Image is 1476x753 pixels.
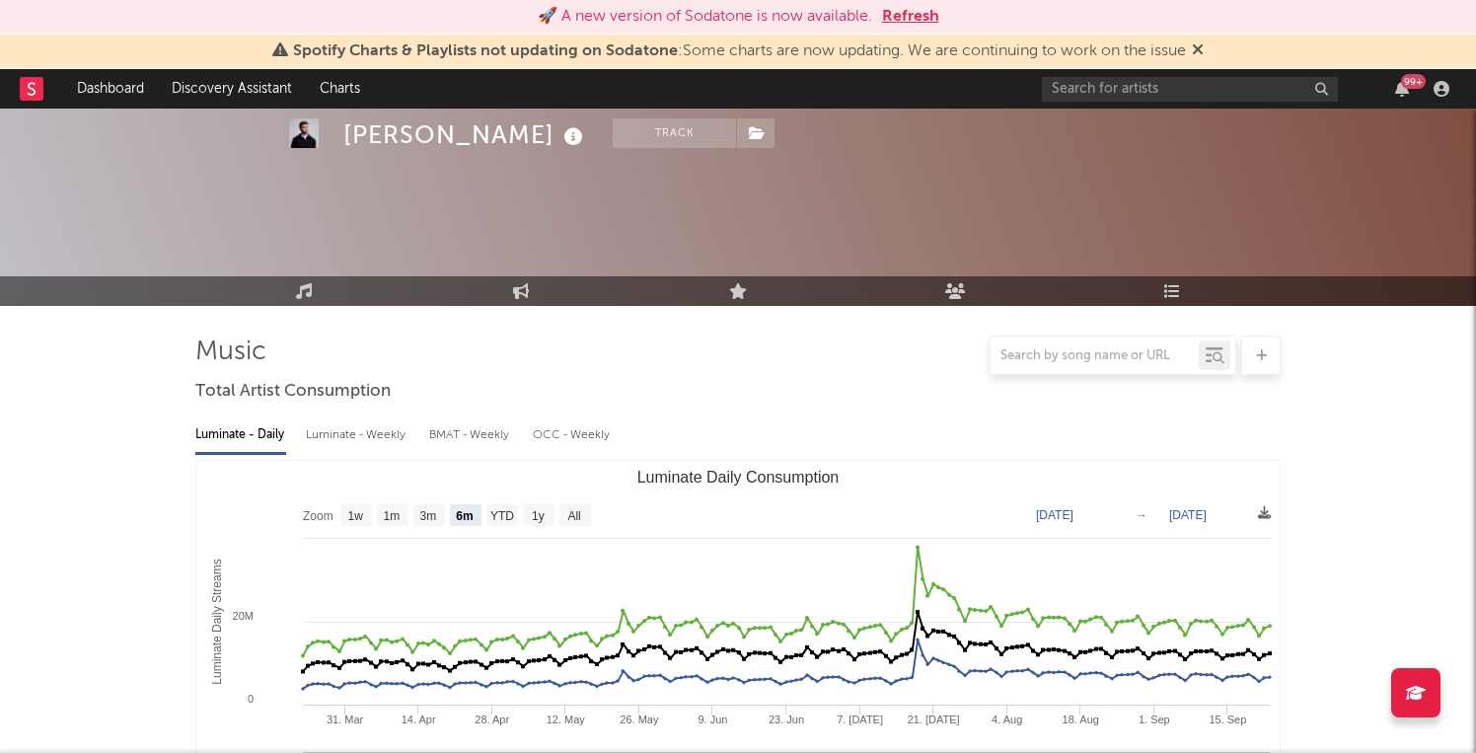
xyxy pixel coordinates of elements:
button: Refresh [882,5,939,29]
text: 15. Sep [1209,714,1246,725]
text: 0 [248,693,254,705]
div: Luminate - Weekly [306,418,409,452]
text: → [1136,508,1147,522]
div: [PERSON_NAME] [343,118,588,151]
text: 9. Jun [698,714,727,725]
text: 7. [DATE] [837,714,883,725]
text: All [567,509,580,523]
text: 18. Aug [1063,714,1099,725]
a: Dashboard [63,69,158,109]
div: OCC - Weekly [533,418,612,452]
input: Search for artists [1042,77,1338,102]
text: 6m [456,509,473,523]
text: 12. May [547,714,586,725]
text: 1. Sep [1139,714,1170,725]
text: 21. [DATE] [908,714,960,725]
span: Total Artist Consumption [195,380,391,404]
text: 20M [233,610,254,622]
div: 99 + [1401,74,1426,89]
span: Dismiss [1192,43,1204,59]
button: Track [613,118,736,148]
div: 🚀 A new version of Sodatone is now available. [538,5,872,29]
text: 3m [420,509,437,523]
text: 26. May [620,714,659,725]
text: 14. Apr [402,714,436,725]
text: Luminate Daily Streams [210,559,224,684]
text: 28. Apr [475,714,509,725]
div: BMAT - Weekly [429,418,513,452]
a: Charts [306,69,374,109]
text: 1w [348,509,364,523]
button: 99+ [1395,81,1409,97]
input: Search by song name or URL [991,348,1199,364]
text: [DATE] [1036,508,1073,522]
text: 1y [532,509,545,523]
a: Discovery Assistant [158,69,306,109]
text: 1m [384,509,401,523]
text: 23. Jun [769,714,804,725]
text: YTD [490,509,514,523]
span: Spotify Charts & Playlists not updating on Sodatone [293,43,678,59]
text: 31. Mar [327,714,364,725]
text: 4. Aug [992,714,1022,725]
text: Zoom [303,509,333,523]
text: [DATE] [1169,508,1207,522]
span: : Some charts are now updating. We are continuing to work on the issue [293,43,1186,59]
div: Luminate - Daily [195,418,286,452]
text: Luminate Daily Consumption [637,469,840,486]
